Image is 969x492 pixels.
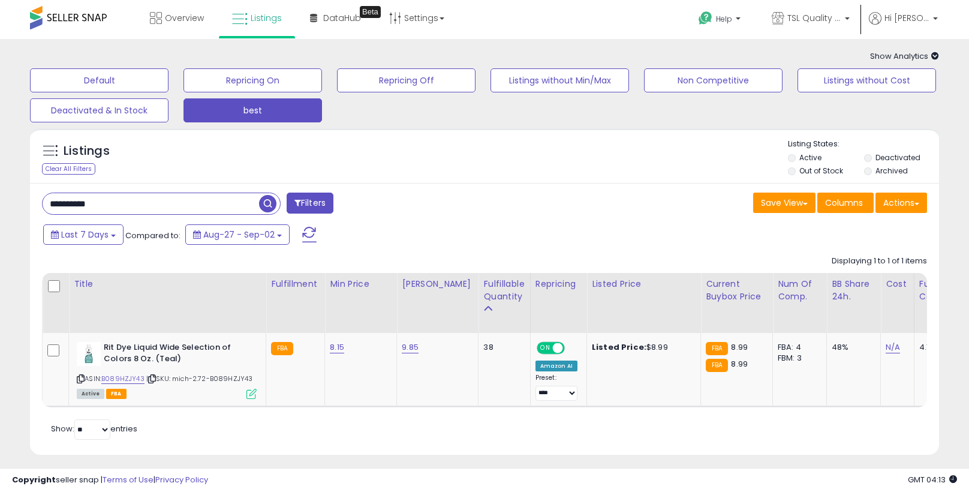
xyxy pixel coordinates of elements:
span: FBA [106,389,127,399]
label: Out of Stock [799,166,843,176]
span: Compared to: [125,230,180,241]
span: 8.99 [731,358,748,370]
span: | SKU: mich-2.72-B089HZJY43 [146,374,253,383]
span: DataHub [323,12,361,24]
div: Min Price [330,278,392,290]
div: Repricing [535,278,582,290]
span: Hi [PERSON_NAME] [884,12,929,24]
small: FBA [706,359,728,372]
button: Repricing On [183,68,322,92]
div: Listed Price [592,278,696,290]
b: Rit Dye Liquid Wide Selection of Colors 8 Oz. (Teal) [104,342,249,367]
span: Show: entries [51,423,137,434]
span: Overview [165,12,204,24]
div: [PERSON_NAME] [402,278,473,290]
a: 9.85 [402,341,419,353]
div: Fulfillment [271,278,320,290]
button: Non Competitive [644,68,783,92]
button: Filters [287,193,333,214]
div: $8.99 [592,342,691,353]
span: OFF [562,343,582,353]
button: Deactivated & In Stock [30,98,168,122]
button: Columns [817,193,874,213]
small: FBA [271,342,293,355]
div: FBA: 4 [778,342,817,353]
span: 8.99 [731,341,748,353]
div: Clear All Filters [42,163,95,175]
div: Preset: [535,374,577,401]
button: Repricing Off [337,68,476,92]
span: All listings currently available for purchase on Amazon [77,389,104,399]
a: Hi [PERSON_NAME] [869,12,938,39]
div: seller snap | | [12,475,208,486]
strong: Copyright [12,474,56,485]
button: Aug-27 - Sep-02 [185,224,290,245]
button: Listings without Cost [798,68,936,92]
a: Privacy Policy [155,474,208,485]
h5: Listings [64,143,110,160]
div: Current Buybox Price [706,278,768,303]
button: best [183,98,322,122]
span: ON [538,343,553,353]
a: Terms of Use [103,474,154,485]
span: Last 7 Days [61,229,109,241]
div: Displaying 1 to 1 of 1 items [832,256,927,267]
div: BB Share 24h. [832,278,875,303]
label: Active [799,152,821,163]
button: Save View [753,193,815,213]
i: Get Help [698,11,713,26]
button: Listings without Min/Max [490,68,629,92]
div: Fulfillable Quantity [483,278,525,303]
small: FBA [706,342,728,355]
p: Listing States: [788,139,939,150]
span: 2025-09-11 04:13 GMT [908,474,957,485]
div: 48% [832,342,871,353]
button: Default [30,68,168,92]
div: Fulfillment Cost [919,278,965,303]
span: TSL Quality Products [787,12,841,24]
span: Aug-27 - Sep-02 [203,229,275,241]
div: Cost [886,278,909,290]
div: Tooltip anchor [360,6,381,18]
label: Archived [875,166,908,176]
span: Help [716,14,732,24]
div: Num of Comp. [778,278,821,303]
a: N/A [886,341,900,353]
label: Deactivated [875,152,920,163]
div: ASIN: [77,342,257,398]
span: Listings [251,12,282,24]
div: Title [74,278,261,290]
img: 31yodShJI-L._SL40_.jpg [77,342,101,366]
div: FBM: 3 [778,353,817,364]
div: Amazon AI [535,361,577,371]
b: Listed Price: [592,341,646,353]
a: Help [689,2,753,39]
span: Columns [825,197,863,209]
div: 38 [483,342,520,353]
button: Actions [875,193,927,213]
span: Show Analytics [870,50,939,62]
button: Last 7 Days [43,224,124,245]
a: 8.15 [330,341,344,353]
div: 4.15 [919,342,961,353]
a: B089HZJY43 [101,374,145,384]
